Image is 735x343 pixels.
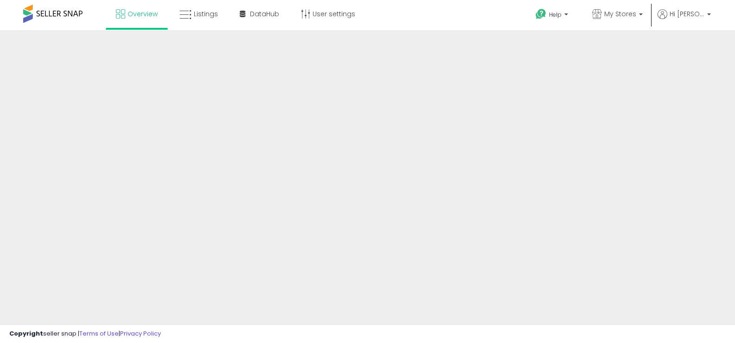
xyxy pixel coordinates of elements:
span: My Stores [604,9,636,19]
a: Help [528,1,577,30]
span: Hi [PERSON_NAME] [670,9,704,19]
span: DataHub [250,9,279,19]
a: Privacy Policy [120,329,161,338]
span: Listings [194,9,218,19]
strong: Copyright [9,329,43,338]
a: Hi [PERSON_NAME] [658,9,711,30]
i: Get Help [535,8,547,20]
span: Help [549,11,562,19]
div: seller snap | | [9,330,161,338]
a: Terms of Use [79,329,119,338]
span: Overview [128,9,158,19]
